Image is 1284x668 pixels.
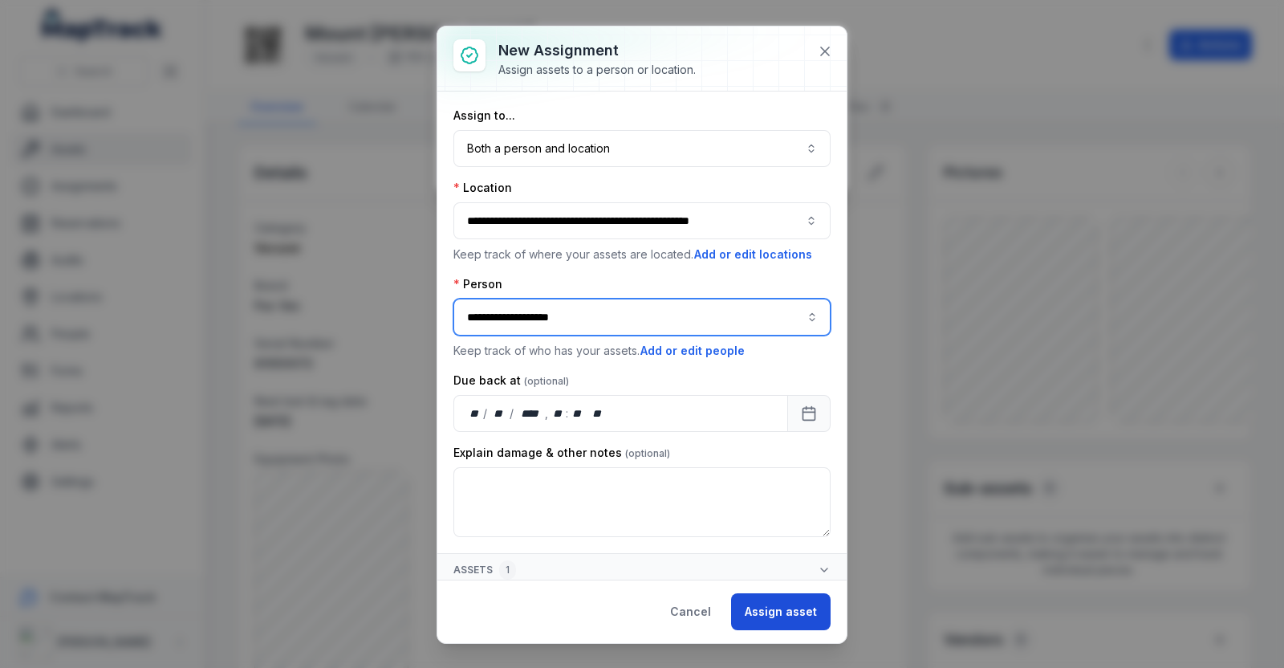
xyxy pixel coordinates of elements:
[483,405,489,422] div: /
[453,445,670,461] label: Explain damage & other notes
[566,405,570,422] div: :
[489,405,510,422] div: month,
[498,39,696,62] h3: New assignment
[437,554,847,586] button: Assets1
[453,299,831,336] input: assignment-add:person-label
[550,405,566,422] div: hour,
[693,246,813,263] button: Add or edit locations
[453,246,831,263] p: Keep track of where your assets are located.
[515,405,545,422] div: year,
[453,276,502,292] label: Person
[545,405,550,422] div: ,
[453,180,512,196] label: Location
[589,405,607,422] div: am/pm,
[731,593,831,630] button: Assign asset
[570,405,586,422] div: minute,
[453,560,516,580] span: Assets
[453,108,515,124] label: Assign to...
[453,373,569,389] label: Due back at
[453,130,831,167] button: Both a person and location
[453,342,831,360] p: Keep track of who has your assets.
[640,342,746,360] button: Add or edit people
[656,593,725,630] button: Cancel
[467,405,483,422] div: day,
[498,62,696,78] div: Assign assets to a person or location.
[499,560,516,580] div: 1
[510,405,515,422] div: /
[787,395,831,432] button: Calendar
